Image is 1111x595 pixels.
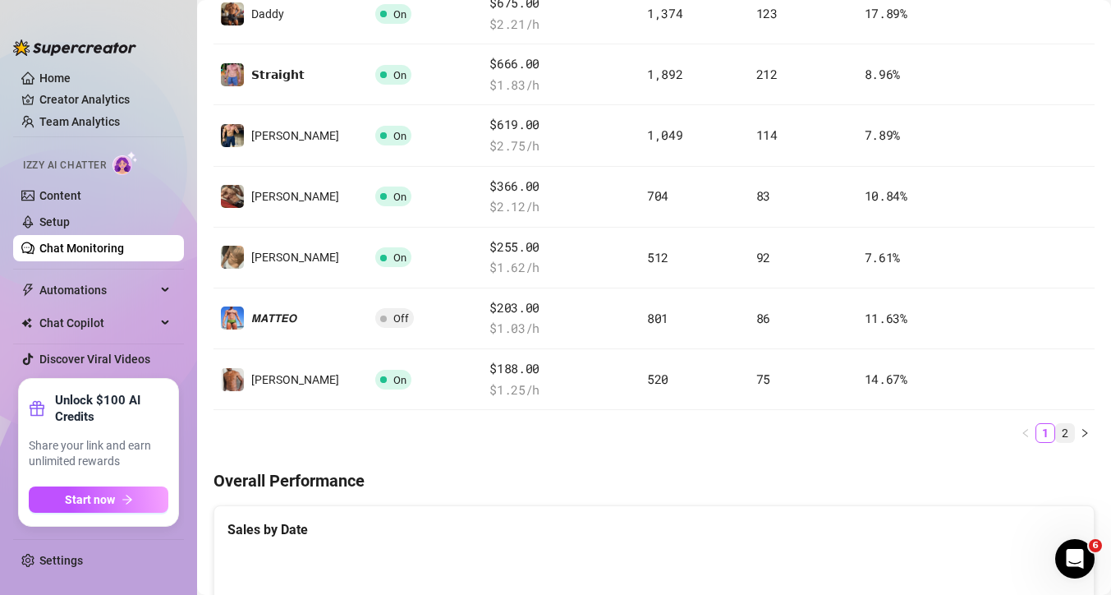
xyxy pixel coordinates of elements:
[756,371,770,387] span: 75
[13,39,136,56] img: logo-BBDzfeDw.svg
[489,381,634,400] span: $ 1.25 /h
[489,238,634,257] span: $255.00
[647,249,668,265] span: 512
[647,127,683,143] span: 1,049
[756,5,778,21] span: 123
[489,136,634,156] span: $ 2.75 /h
[39,353,150,366] a: Discover Viral Videos
[39,115,120,128] a: Team Analytics
[122,494,133,505] span: arrow-right
[756,187,770,204] span: 83
[39,215,70,228] a: Setup
[221,63,244,86] img: 𝗦𝘁𝗿𝗮𝗶𝗴𝗵𝘁
[1089,539,1102,552] span: 6
[39,277,156,303] span: Automations
[21,317,32,329] img: Chat Copilot
[251,129,339,142] span: [PERSON_NAME]
[393,191,406,203] span: On
[865,371,907,387] span: 14.67 %
[756,249,770,265] span: 92
[393,130,406,142] span: On
[865,310,907,326] span: 11.63 %
[221,124,244,147] img: Paul
[1055,539,1095,579] iframe: Intercom live chat
[1075,423,1095,443] li: Next Page
[1016,423,1035,443] button: left
[39,189,81,202] a: Content
[65,493,115,506] span: Start now
[865,127,901,143] span: 7.89 %
[29,487,168,513] button: Start nowarrow-right
[1075,423,1095,443] button: right
[213,469,1095,492] h4: Overall Performance
[865,66,901,82] span: 8.96 %
[756,310,770,326] span: 86
[393,8,406,21] span: On
[489,359,634,379] span: $188.00
[29,400,45,417] span: gift
[112,151,138,175] img: AI Chatter
[221,185,244,208] img: Dylan
[39,310,156,336] span: Chat Copilot
[489,115,634,135] span: $619.00
[647,187,668,204] span: 704
[21,284,34,297] span: thunderbolt
[393,312,409,325] span: Off
[221,368,244,391] img: Nathan
[489,258,634,278] span: $ 1.62 /h
[1056,424,1074,442] a: 2
[647,371,668,387] span: 520
[756,66,778,82] span: 212
[1035,423,1055,443] li: 1
[251,311,296,325] span: 𝙈𝘼𝙏𝙏𝙀𝙊
[39,554,83,567] a: Settings
[756,127,778,143] span: 114
[251,190,339,203] span: [PERSON_NAME]
[23,158,106,173] span: Izzy AI Chatter
[647,66,683,82] span: 1,892
[39,242,124,255] a: Chat Monitoring
[1036,424,1054,442] a: 1
[1021,428,1031,438] span: left
[1055,423,1075,443] li: 2
[393,69,406,81] span: On
[489,298,634,318] span: $203.00
[489,15,634,35] span: $ 2.21 /h
[1016,423,1035,443] li: Previous Page
[865,5,907,21] span: 17.89 %
[647,310,668,326] span: 801
[489,54,634,74] span: $666.00
[647,5,683,21] span: 1,374
[29,438,168,470] span: Share your link and earn unlimited rewards
[489,177,634,196] span: $366.00
[393,251,406,264] span: On
[865,187,907,204] span: 10.84 %
[227,519,1081,540] div: Sales by Date
[251,251,339,264] span: [PERSON_NAME]
[39,71,71,85] a: Home
[251,68,305,81] span: 𝗦𝘁𝗿𝗮𝗶𝗴𝗵𝘁
[865,249,901,265] span: 7.61 %
[221,246,244,269] img: Thomas
[55,392,168,425] strong: Unlock $100 AI Credits
[1080,428,1090,438] span: right
[489,197,634,217] span: $ 2.12 /h
[489,76,634,95] span: $ 1.83 /h
[221,307,244,330] img: 𝙈𝘼𝙏𝙏𝙀𝙊
[39,86,171,113] a: Creator Analytics
[251,373,339,386] span: [PERSON_NAME]
[221,2,244,25] img: Daddy
[489,319,634,339] span: $ 1.03 /h
[393,374,406,386] span: On
[251,7,284,21] span: Daddy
